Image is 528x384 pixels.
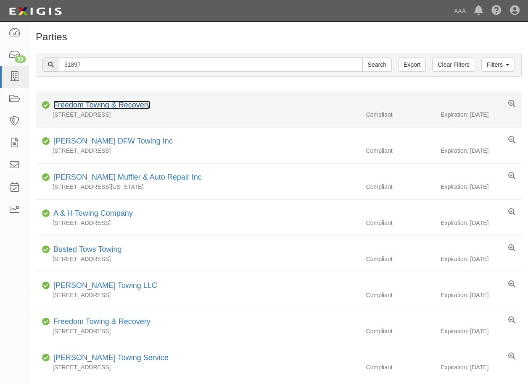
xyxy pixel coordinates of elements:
div: Pigg Towing Service [50,353,169,363]
div: JJ Ormand Towing LLC [50,280,157,291]
div: [STREET_ADDRESS] [36,291,360,299]
a: View results summary [508,208,515,217]
div: [STREET_ADDRESS] [36,110,360,119]
div: [STREET_ADDRESS][US_STATE] [36,183,360,191]
a: Filters [481,57,515,72]
div: [STREET_ADDRESS] [36,219,360,227]
div: A & H Towing Company [50,208,133,219]
i: Help Center - Complianz [491,6,502,16]
a: [PERSON_NAME] Towing LLC [53,281,157,290]
div: [STREET_ADDRESS] [36,327,360,335]
a: A & H Towing Company [53,209,133,217]
a: View results summary [508,136,515,144]
div: Expiration: [DATE] [441,255,522,263]
h1: Parties [36,31,522,42]
a: [PERSON_NAME] Towing Service [53,353,169,362]
div: Freedom Towing & Recovery [50,316,150,327]
a: Busted Tows Towing [53,245,121,253]
a: View results summary [508,316,515,325]
div: [STREET_ADDRESS] [36,255,360,263]
div: Compliant [360,183,441,191]
div: Compliant [360,110,441,119]
a: Freedom Towing & Recovery [53,317,150,326]
a: View results summary [508,244,515,253]
div: Compliant [360,255,441,263]
a: [PERSON_NAME] DFW Towing Inc [53,137,173,145]
div: [STREET_ADDRESS] [36,146,360,155]
i: Compliant [42,319,50,325]
a: Export [398,57,426,72]
a: View results summary [508,100,515,108]
input: Search [59,57,363,72]
i: Compliant [42,283,50,289]
div: Mullen's Muffler & Auto Repair Inc [50,172,202,183]
img: logo-5460c22ac91f19d4615b14bd174203de0afe785f0fc80cf4dbbc73dc1793850b.png [6,4,64,19]
i: Compliant [42,355,50,361]
div: Compliant [360,219,441,227]
a: Clear Filters [432,57,475,72]
i: Compliant [42,175,50,180]
div: Expiration: [DATE] [441,146,522,155]
a: View results summary [508,280,515,289]
div: Busted Tows Towing [50,244,121,255]
div: Expiration: [DATE] [441,327,522,335]
div: Expiration: [DATE] [441,183,522,191]
a: [PERSON_NAME] Muffler & Auto Repair Inc [53,173,202,181]
div: Expiration: [DATE] [441,110,522,119]
div: Expiration: [DATE] [441,291,522,299]
a: Freedom Towing & Recovery [53,101,150,109]
div: Compliant [360,363,441,371]
div: Compliant [360,291,441,299]
div: Expiration: [DATE] [441,363,522,371]
div: Freedom Towing & Recovery [50,100,150,111]
i: Compliant [42,211,50,217]
a: AAA [450,3,470,19]
i: Compliant [42,102,50,108]
div: [STREET_ADDRESS] [36,363,360,371]
div: 53 [15,55,26,63]
a: View results summary [508,172,515,180]
div: Expiration: [DATE] [441,219,522,227]
a: View results summary [508,353,515,361]
div: Omar DFW Towing Inc [50,136,173,147]
i: Compliant [42,247,50,253]
i: Compliant [42,138,50,144]
input: Search [362,57,392,72]
div: Compliant [360,327,441,335]
div: Compliant [360,146,441,155]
